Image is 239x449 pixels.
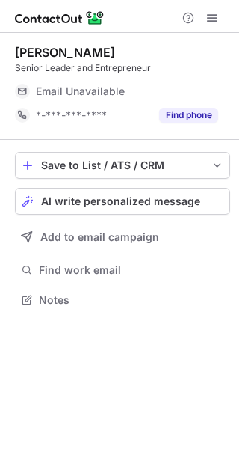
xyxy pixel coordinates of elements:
span: Find work email [39,263,224,277]
span: Email Unavailable [36,85,125,98]
img: ContactOut v5.3.10 [15,9,105,27]
span: Notes [39,293,224,307]
button: Notes [15,290,230,311]
div: Save to List / ATS / CRM [41,159,204,171]
button: Reveal Button [159,108,218,123]
span: AI write personalized message [41,195,200,207]
div: Senior Leader and Entrepreneur [15,61,230,75]
div: [PERSON_NAME] [15,45,115,60]
button: Find work email [15,260,230,281]
button: AI write personalized message [15,188,230,215]
button: save-profile-one-click [15,152,230,179]
button: Add to email campaign [15,224,230,251]
span: Add to email campaign [40,231,159,243]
